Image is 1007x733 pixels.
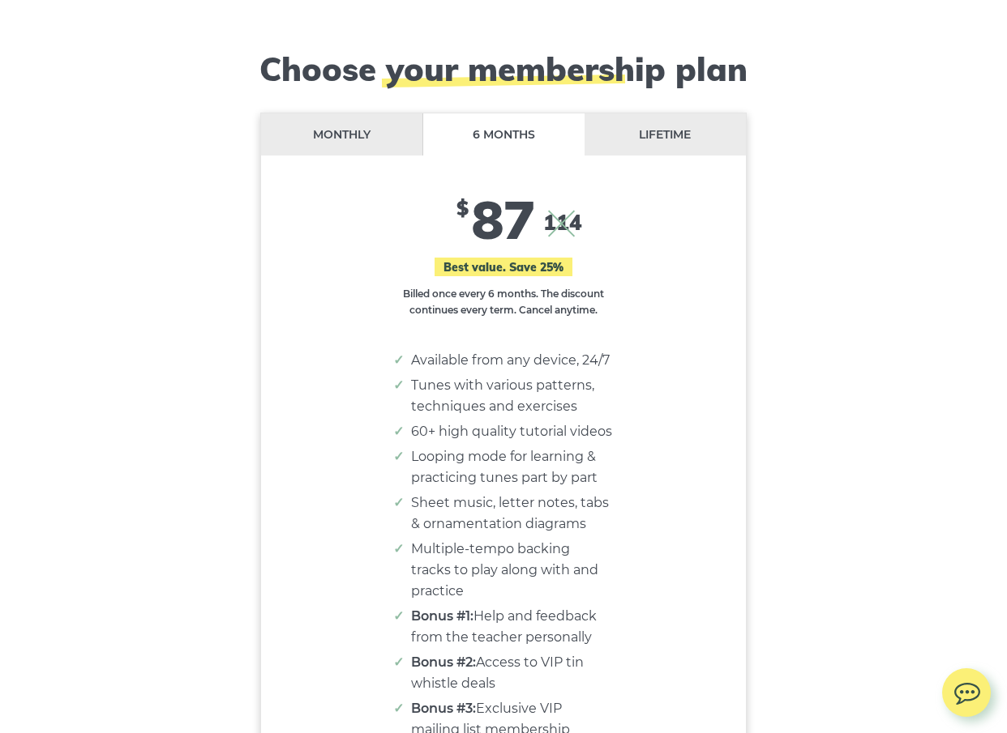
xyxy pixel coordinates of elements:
strong: Bonus #2: [411,654,476,670]
li: Sheet music, letter notes, tabs & ornamentation diagrams [411,492,612,535]
li: Monthly [261,113,423,156]
strong: Bonus #1: [411,608,474,624]
li: Help and feedback from the teacher personally [411,606,612,648]
li: Multiple-tempo backing tracks to play along with and practice [411,539,612,602]
img: chat.svg [942,668,991,710]
li: 60+ high quality tutorial videos [411,421,612,442]
strong: Bonus #3: [411,701,476,716]
li: Tunes with various patterns, techniques and exercises [411,375,612,417]
span: 87 [472,186,535,252]
span: 114 [543,210,582,235]
li: 6 months [423,113,585,156]
li: Available from any device, 24/7 [411,350,612,371]
span: $ [456,196,469,220]
p: Billed once every 6 months. The discount continues every term. Cancel anytime. [390,286,617,317]
li: Looping mode for learning & practicing tunes part by part [411,446,612,488]
li: Lifetime [585,113,746,156]
h2: Choose your membership plan [208,49,799,88]
li: Access to VIP tin whistle deals [411,652,612,694]
span: Best value. Save 25% [435,258,572,276]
